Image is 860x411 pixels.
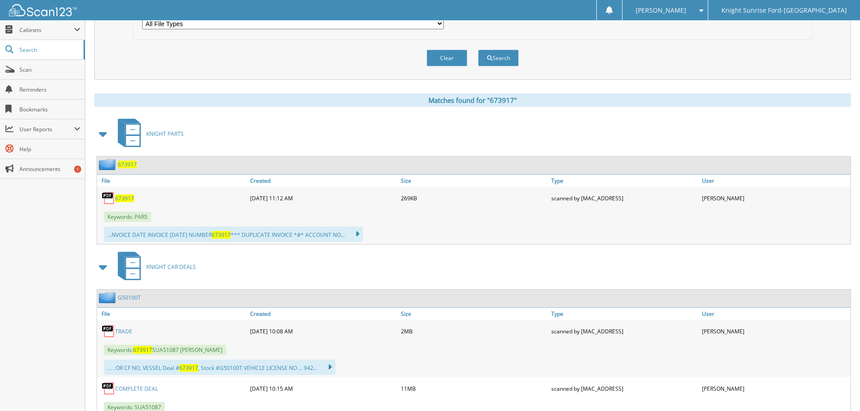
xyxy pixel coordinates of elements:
[97,175,248,187] a: File
[248,322,399,340] div: [DATE] 10:08 AM
[94,93,851,107] div: Matches found for "673917"
[115,385,158,393] a: COMPLETE DEAL
[19,165,80,173] span: Announcements
[399,322,549,340] div: 2MB
[399,379,549,397] div: 11MB
[104,360,335,375] div: ... . OR CF NO, VESSEL Deal # , Stock #G50100T VEHICLE LICENSE NO ... 942...
[102,382,115,395] img: PDF.png
[19,145,80,153] span: Help
[636,8,686,13] span: [PERSON_NAME]
[212,231,231,239] span: 673917
[700,175,851,187] a: User
[19,46,79,54] span: Search
[399,308,549,320] a: Size
[549,308,700,320] a: Type
[99,292,118,303] img: folder2.png
[427,50,467,66] button: Clear
[99,159,118,170] img: folder2.png
[118,294,141,301] a: G50100T
[104,226,363,242] div: ...NVOICE DATE INVOICE [DATE] NUMBER *** DUPLICATE INVOICE *#* ACCOUNT NO...
[700,189,851,207] div: [PERSON_NAME]
[112,116,184,152] a: KNIGHT PARTS
[248,308,399,320] a: Created
[74,166,81,173] div: 1
[133,346,152,354] span: 673917
[102,324,115,338] img: PDF.png
[549,175,700,187] a: Type
[549,379,700,397] div: scanned by [MAC_ADDRESS]
[19,66,80,74] span: Scan
[118,161,137,168] a: 673917
[102,191,115,205] img: PDF.png
[248,189,399,207] div: [DATE] 11:12 AM
[399,189,549,207] div: 269KB
[248,379,399,397] div: [DATE] 10:15 AM
[104,212,151,222] span: Keywords: PARS
[115,194,134,202] a: 673917
[19,86,80,93] span: Reminders
[97,308,248,320] a: File
[19,26,74,34] span: Cabinets
[19,106,80,113] span: Bookmarks
[700,308,851,320] a: User
[112,249,196,285] a: KNIGHT CAR DEALS
[248,175,399,187] a: Created
[399,175,549,187] a: Size
[549,189,700,207] div: scanned by [MAC_ADDRESS]
[115,328,132,335] a: TRADE
[700,322,851,340] div: [PERSON_NAME]
[146,130,184,138] span: KNIGHT PARTS
[549,322,700,340] div: scanned by [MAC_ADDRESS]
[104,345,226,355] span: Keywords: SUA51087 [PERSON_NAME]
[478,50,519,66] button: Search
[19,125,74,133] span: User Reports
[700,379,851,397] div: [PERSON_NAME]
[9,4,77,16] img: scan123-logo-white.svg
[721,8,847,13] span: Knight Sunrise Ford-[GEOGRAPHIC_DATA]
[179,364,198,372] span: 673917
[146,263,196,271] span: KNIGHT CAR DEALS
